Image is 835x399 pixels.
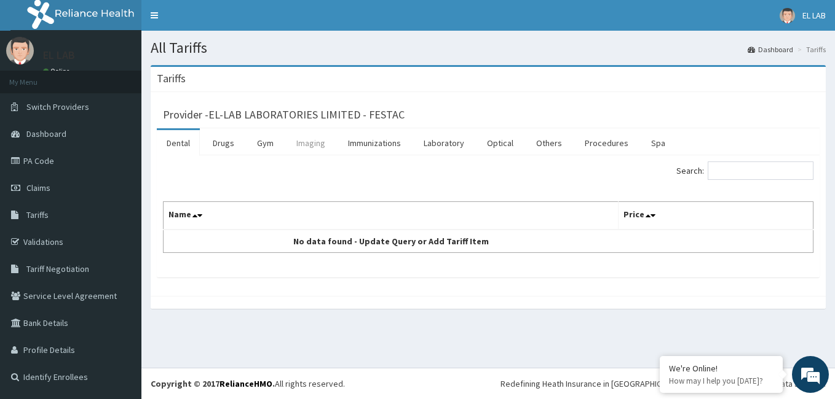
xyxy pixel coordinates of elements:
a: Gym [247,130,283,156]
span: Claims [26,182,50,193]
a: Imaging [287,130,335,156]
div: We're Online! [669,363,774,374]
a: Others [526,130,572,156]
input: Search: [708,161,813,180]
a: Spa [641,130,675,156]
img: User Image [780,8,795,23]
li: Tariffs [794,44,826,55]
th: Price [618,202,813,230]
a: Procedures [575,130,638,156]
span: Tariffs [26,209,49,220]
a: Online [43,67,73,76]
label: Search: [676,161,813,180]
p: EL LAB [43,50,75,61]
a: Optical [477,130,523,156]
a: RelianceHMO [220,378,272,389]
p: How may I help you today? [669,376,774,386]
h3: Provider - EL-LAB LABORATORIES LIMITED - FESTAC [163,109,405,120]
h1: All Tariffs [151,40,826,56]
span: Switch Providers [26,101,89,112]
span: EL LAB [802,10,826,21]
h3: Tariffs [157,73,186,84]
img: User Image [6,37,34,64]
span: Dashboard [26,128,66,139]
a: Immunizations [338,130,411,156]
a: Drugs [203,130,244,156]
td: No data found - Update Query or Add Tariff Item [164,230,619,253]
div: Redefining Heath Insurance in [GEOGRAPHIC_DATA] using Telemedicine and Data Science! [501,378,826,390]
a: Laboratory [414,130,474,156]
footer: All rights reserved. [141,368,835,399]
a: Dashboard [748,44,793,55]
a: Dental [157,130,200,156]
strong: Copyright © 2017 . [151,378,275,389]
th: Name [164,202,619,230]
span: Tariff Negotiation [26,263,89,274]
